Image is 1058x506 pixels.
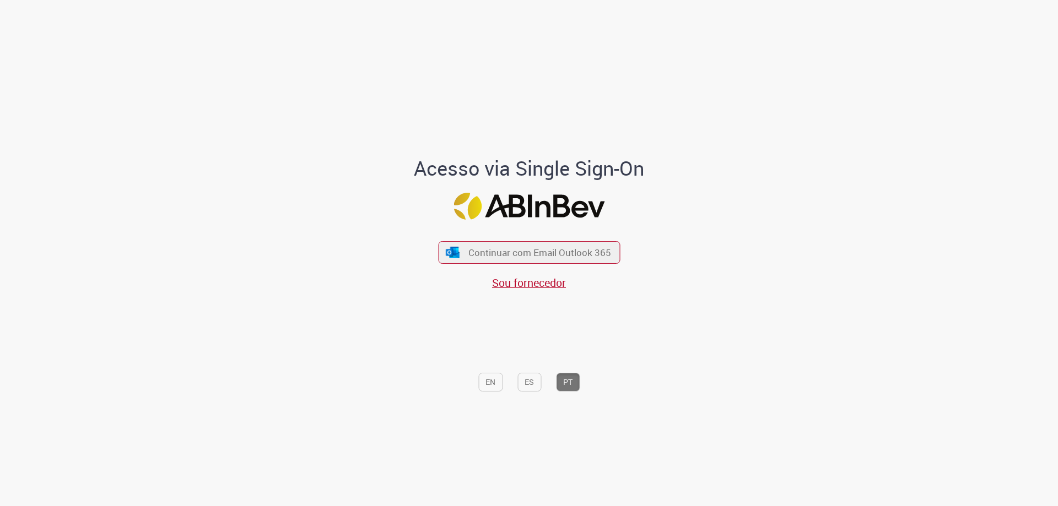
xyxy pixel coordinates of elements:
button: ícone Azure/Microsoft 360 Continuar com Email Outlook 365 [438,241,620,264]
span: Continuar com Email Outlook 365 [468,246,611,259]
a: Sou fornecedor [492,275,566,290]
button: PT [556,373,580,391]
button: EN [478,373,503,391]
img: ícone Azure/Microsoft 360 [445,247,461,258]
button: ES [517,373,541,391]
h1: Acesso via Single Sign-On [376,157,682,179]
img: Logo ABInBev [454,193,604,220]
